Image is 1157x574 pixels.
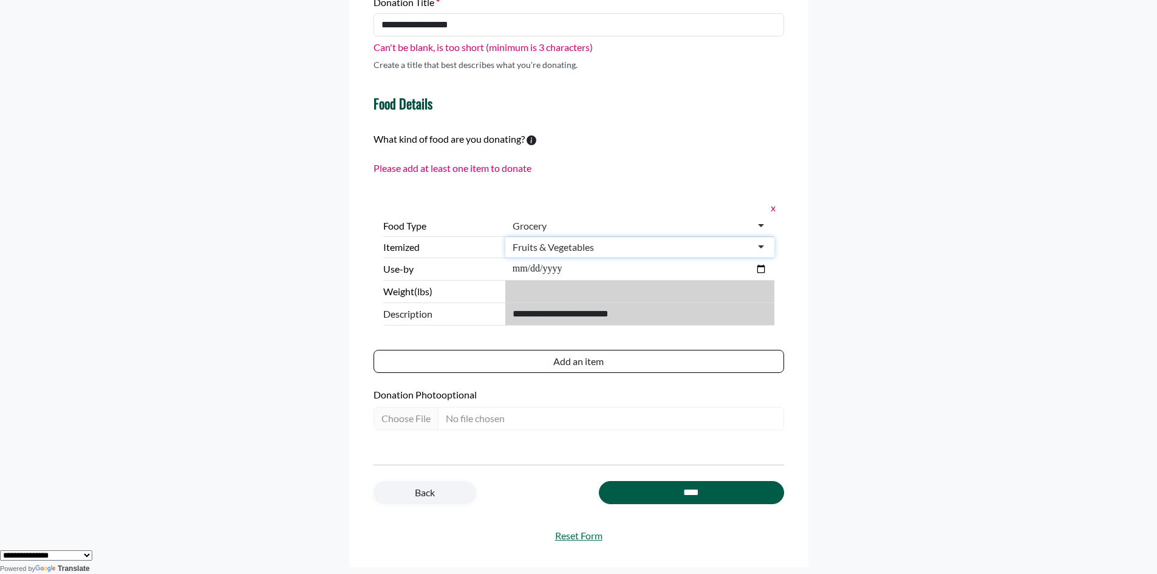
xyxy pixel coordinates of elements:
[374,40,593,55] p: Can't be blank, is too short (minimum is 3 characters)
[374,95,432,111] h4: Food Details
[374,350,784,373] button: Add an item
[383,262,500,276] label: Use-by
[374,58,578,71] p: Create a title that best describes what you're donating.
[383,307,500,321] span: Description
[35,564,90,573] a: Translate
[374,132,525,146] label: What kind of food are you donating?
[374,161,531,176] p: Please add at least one item to donate
[513,241,594,253] div: Fruits & Vegetables
[767,200,774,216] button: x
[35,565,58,573] img: Google Translate
[374,528,784,543] a: Reset Form
[442,389,477,400] span: optional
[527,135,536,145] svg: To calculate environmental impacts, we follow the Food Loss + Waste Protocol
[383,219,500,233] label: Food Type
[383,240,500,255] label: Itemized
[374,481,476,504] a: Back
[513,220,547,232] div: Grocery
[383,284,500,299] label: Weight
[414,285,432,297] span: (lbs)
[374,388,784,402] label: Donation Photo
